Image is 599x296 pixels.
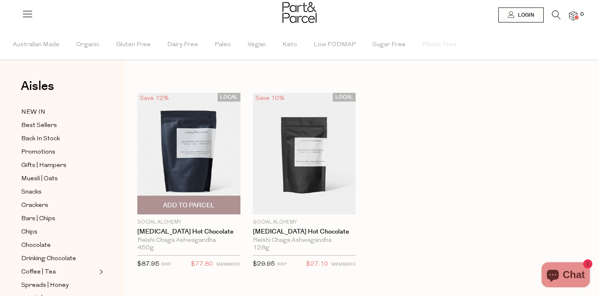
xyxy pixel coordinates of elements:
span: Login [516,12,534,19]
span: 0 [578,11,586,18]
img: Part&Parcel [282,2,317,23]
a: Gifts | Hampers [21,160,97,171]
a: Snacks [21,187,97,197]
span: Sugar Free [372,30,406,60]
button: Add To Parcel [137,196,240,214]
a: [MEDICAL_DATA] Hot Chocolate [137,228,240,236]
span: Spreads | Honey [21,281,69,291]
span: Chips [21,227,37,237]
p: Social Alchemy [253,219,356,226]
span: $29.95 [253,261,275,267]
a: Muesli | Oats [21,174,97,184]
a: Promotions [21,147,97,157]
a: Login [498,7,544,22]
span: Bars | Chips [21,214,55,224]
span: $87.95 [137,261,159,267]
small: MEMBERS [332,262,356,267]
span: 450g [137,244,154,252]
img: Adaptogenic Hot Chocolate [253,93,356,214]
span: Gluten Free [116,30,151,60]
span: 128g [253,244,270,252]
span: Gifts | Hampers [21,161,67,171]
a: Drinking Chocolate [21,254,97,264]
a: Crackers [21,200,97,211]
span: Organic [76,30,99,60]
a: Back In Stock [21,134,97,144]
span: Low FODMAP [314,30,356,60]
p: Social Alchemy [137,219,240,226]
div: Reishi Chaga Ashwagandha [137,237,240,244]
span: Coffee | Tea [21,267,56,277]
a: [MEDICAL_DATA] Hot Chocolate [253,228,356,236]
span: Keto [282,30,297,60]
span: $27.10 [306,259,328,270]
a: Spreads | Honey [21,280,97,291]
a: NEW IN [21,107,97,117]
span: Plastic Free [422,30,457,60]
a: Chips [21,227,97,237]
span: NEW IN [21,107,45,117]
span: Aisles [21,77,54,95]
span: LOCAL [218,93,240,102]
span: Add To Parcel [163,201,215,210]
small: RRP [161,262,171,267]
span: Promotions [21,147,55,157]
span: Dairy Free [167,30,198,60]
a: Chocolate [21,240,97,251]
span: Vegan [248,30,266,60]
a: Aisles [21,80,54,101]
button: Expand/Collapse Coffee | Tea [97,267,103,277]
span: Australian Made [13,30,59,60]
span: Back In Stock [21,134,60,144]
span: Crackers [21,201,48,211]
span: Drinking Chocolate [21,254,76,264]
img: Adaptogenic Hot Chocolate [137,93,240,214]
a: Coffee | Tea [21,267,97,277]
small: RRP [277,262,287,267]
span: Chocolate [21,241,51,251]
span: Muesli | Oats [21,174,58,184]
span: LOCAL [333,93,356,102]
div: Save 12% [137,93,171,104]
inbox-online-store-chat: Shopify online store chat [539,262,592,289]
span: Paleo [215,30,231,60]
span: Snacks [21,187,42,197]
div: Save 10% [253,93,287,104]
a: Best Sellers [21,120,97,131]
small: MEMBERS [216,262,240,267]
a: 0 [569,11,577,20]
div: Reishi Chaga Ashwagandha [253,237,356,244]
span: $77.80 [191,259,213,270]
span: Best Sellers [21,121,57,131]
a: Bars | Chips [21,214,97,224]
